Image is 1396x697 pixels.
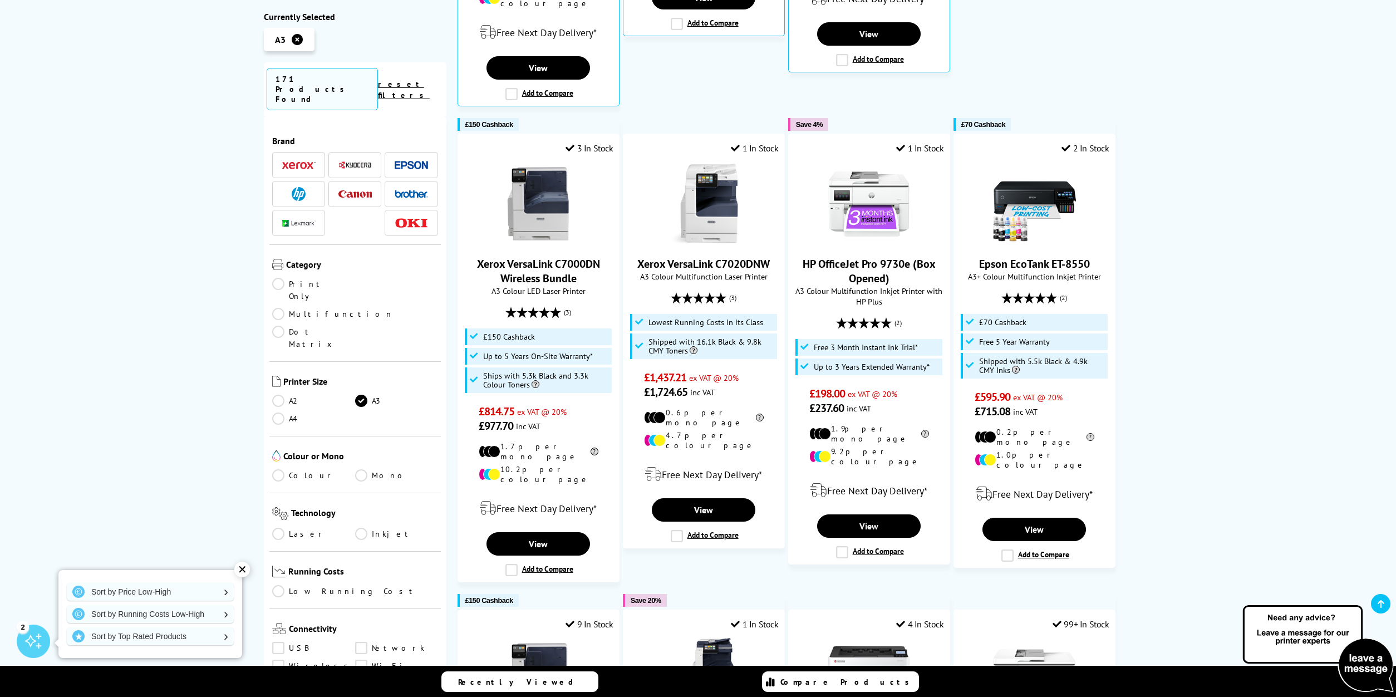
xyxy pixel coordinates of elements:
[272,469,355,482] a: Colour
[282,158,316,172] a: Xerox
[497,237,580,248] a: Xerox VersaLink C7000DN Wireless Bundle
[762,671,919,692] a: Compare Products
[479,404,515,419] span: £814.75
[960,271,1109,282] span: A3+ Colour Multifunction Inkjet Printer
[1013,392,1063,403] span: ex VAT @ 20%
[283,450,438,464] span: Colour or Mono
[979,357,1105,375] span: Shipped with 5.5k Black & 4.9k CMY Inks
[272,259,283,270] img: Category
[975,404,1011,419] span: £715.08
[689,372,739,383] span: ex VAT @ 20%
[1013,406,1038,417] span: inc VAT
[809,424,929,444] li: 1.9p per mono page
[671,530,739,542] label: Add to Compare
[517,406,567,417] span: ex VAT @ 20%
[338,187,372,201] a: Canon
[267,68,378,110] span: 171 Products Found
[272,507,288,520] img: Technology
[690,387,715,397] span: inc VAT
[234,562,250,577] div: ✕
[848,389,897,399] span: ex VAT @ 20%
[803,257,936,286] a: HP OfficeJet Pro 9730e (Box Opened)
[272,566,286,577] img: Running Costs
[796,120,823,129] span: Save 4%
[975,450,1094,470] li: 1.0p per colour page
[282,161,316,169] img: Xerox
[809,386,846,401] span: £198.00
[67,627,234,645] a: Sort by Top Rated Products
[1061,143,1109,154] div: 2 In Stock
[464,17,613,48] div: modal_delivery
[338,158,372,172] a: Kyocera
[497,162,580,246] img: Xerox VersaLink C7000DN Wireless Bundle
[671,18,739,30] label: Add to Compare
[477,257,600,286] a: Xerox VersaLink C7000DN Wireless Bundle
[814,362,930,371] span: Up to 3 Years Extended Warranty*
[272,642,355,654] a: USB
[794,286,944,307] span: A3 Colour Multifunction Inkjet Printer with HP Plus
[272,308,394,320] a: Multifunction
[282,187,316,201] a: HP
[623,594,667,607] button: Save 20%
[17,621,29,633] div: 2
[479,441,598,462] li: 1.7p per mono page
[953,118,1011,131] button: £70 Cashback
[286,259,438,272] span: Category
[961,120,1005,129] span: £70 Cashback
[486,532,590,556] a: View
[662,237,745,248] a: Xerox VersaLink C7020DNW
[355,395,438,407] a: A3
[975,427,1094,447] li: 0.2p per mono page
[1001,549,1069,562] label: Add to Compare
[272,450,281,462] img: Colour or Mono
[652,498,755,522] a: View
[979,257,1090,271] a: Epson EcoTank ET-8550
[817,22,921,46] a: View
[814,343,918,352] span: Free 3 Month Instant Ink Trial*
[291,507,438,522] span: Technology
[486,56,590,80] a: View
[566,143,613,154] div: 3 In Stock
[479,464,598,484] li: 10.2p per colour page
[289,623,438,636] span: Connectivity
[272,660,355,672] a: Wireless
[794,475,944,506] div: modal_delivery
[282,216,316,230] a: Lexmark
[272,585,438,597] a: Low Running Cost
[483,371,609,389] span: Ships with 5.3k Black and 3.3k Colour Toners
[631,596,661,605] span: Save 20%
[516,421,540,431] span: inc VAT
[283,376,438,389] span: Printer Size
[395,161,428,169] img: Epson
[847,403,871,414] span: inc VAT
[272,326,355,350] a: Dot Matrix
[272,376,281,387] img: Printer Size
[275,34,286,45] span: A3
[648,337,774,355] span: Shipped with 16.1k Black & 9.8k CMY Toners
[378,79,430,100] a: reset filters
[1240,603,1396,695] img: Open Live Chat window
[67,605,234,623] a: Sort by Running Costs Low-High
[465,596,513,605] span: £150 Cashback
[644,408,764,428] li: 0.6p per mono page
[483,332,535,341] span: £150 Cashback
[836,546,904,558] label: Add to Compare
[896,619,944,630] div: 4 In Stock
[505,564,573,576] label: Add to Compare
[648,318,763,327] span: Lowest Running Costs in its Class
[662,162,745,246] img: Xerox VersaLink C7020DNW
[355,469,438,482] a: Mono
[355,528,438,540] a: Inkjet
[731,143,779,154] div: 1 In Stock
[979,337,1050,346] span: Free 5 Year Warranty
[292,187,306,201] img: HP
[465,120,513,129] span: £150 Cashback
[355,642,438,654] a: Network
[992,237,1076,248] a: Epson EcoTank ET-8550
[395,190,428,198] img: Brother
[464,286,613,296] span: A3 Colour LED Laser Printer
[1060,287,1067,308] span: (2)
[395,187,428,201] a: Brother
[272,135,438,146] span: Brand
[896,143,944,154] div: 1 In Stock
